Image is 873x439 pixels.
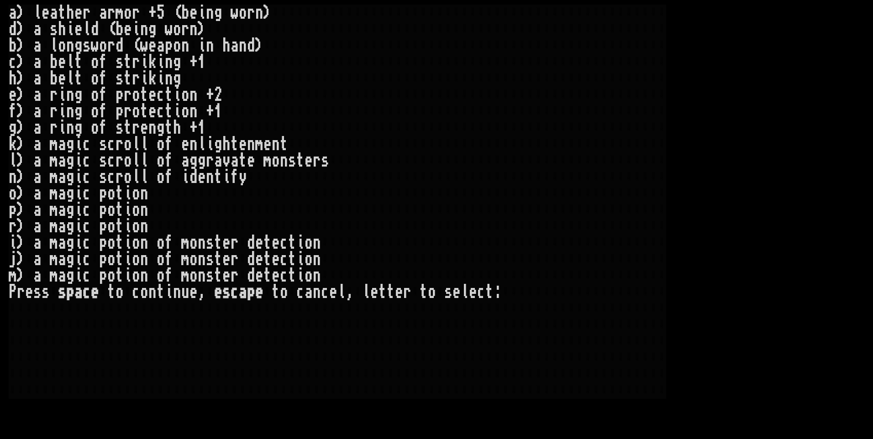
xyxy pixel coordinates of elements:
div: o [107,185,116,202]
div: s [83,37,91,54]
div: m [50,202,58,218]
div: c [107,136,116,152]
div: o [124,5,132,21]
div: e [198,169,206,185]
div: r [132,5,140,21]
div: h [222,37,231,54]
div: b [116,21,124,37]
div: i [157,70,165,87]
div: o [91,103,99,120]
div: i [181,169,189,185]
div: w [231,5,239,21]
div: o [124,136,132,152]
div: r [116,152,124,169]
div: i [74,152,83,169]
div: l [140,152,148,169]
div: k [9,136,17,152]
div: n [247,136,255,152]
div: g [173,54,181,70]
div: + [189,54,198,70]
div: g [66,169,74,185]
div: t [116,202,124,218]
div: s [99,169,107,185]
div: 1 [214,103,222,120]
div: n [239,37,247,54]
div: o [132,185,140,202]
div: t [214,169,222,185]
div: c [83,169,91,185]
div: r [247,5,255,21]
div: h [222,136,231,152]
div: a [58,169,66,185]
div: n [280,152,288,169]
div: ) [17,54,25,70]
div: c [83,202,91,218]
div: g [173,70,181,87]
div: o [272,152,280,169]
div: ( [173,5,181,21]
div: s [116,70,124,87]
div: n [66,120,74,136]
div: n [189,103,198,120]
div: t [74,70,83,87]
div: h [66,5,74,21]
div: f [99,70,107,87]
div: r [132,70,140,87]
div: f [165,169,173,185]
div: e [74,21,83,37]
div: g [74,87,83,103]
div: c [157,87,165,103]
div: a [58,185,66,202]
div: a [33,152,42,169]
div: t [140,103,148,120]
div: a [33,54,42,70]
div: t [124,120,132,136]
div: b [181,5,189,21]
div: p [99,185,107,202]
div: n [66,103,74,120]
div: 2 [214,87,222,103]
div: n [140,202,148,218]
div: f [99,54,107,70]
div: a [33,218,42,235]
div: r [50,120,58,136]
div: m [263,152,272,169]
div: t [165,120,173,136]
div: r [116,169,124,185]
div: o [173,37,181,54]
div: + [206,87,214,103]
div: c [83,185,91,202]
div: h [58,21,66,37]
div: s [116,120,124,136]
div: l [198,136,206,152]
div: g [74,103,83,120]
div: f [165,152,173,169]
div: o [124,152,132,169]
div: 1 [198,54,206,70]
div: e [148,103,157,120]
div: a [33,185,42,202]
div: n [181,37,189,54]
div: t [280,136,288,152]
div: r [313,152,321,169]
div: ) [17,136,25,152]
div: s [116,54,124,70]
div: t [231,136,239,152]
div: i [140,70,148,87]
div: ) [17,87,25,103]
div: d [116,37,124,54]
div: g [66,136,74,152]
div: w [140,37,148,54]
div: ) [17,21,25,37]
div: d [91,21,99,37]
div: o [157,169,165,185]
div: g [214,5,222,21]
div: a [58,136,66,152]
div: n [9,169,17,185]
div: a [231,152,239,169]
div: f [9,103,17,120]
div: n [140,218,148,235]
div: f [231,169,239,185]
div: l [132,152,140,169]
div: a [58,202,66,218]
